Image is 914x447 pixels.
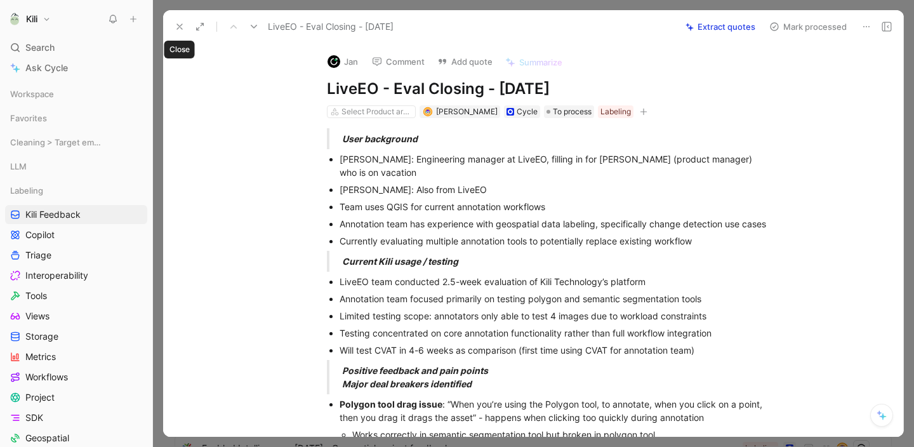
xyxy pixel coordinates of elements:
[553,105,592,118] span: To process
[342,378,472,389] strong: Major deal breakers identified
[5,307,147,326] a: Views
[25,290,47,302] span: Tools
[424,108,431,115] img: avatar
[129,432,142,444] button: View actions
[129,208,142,221] button: View actions
[764,18,852,36] button: Mark processed
[340,217,766,230] div: Annotation team has experience with geospatial data labeling, specifically change detection use c...
[436,107,498,116] span: [PERSON_NAME]
[25,249,51,262] span: Triage
[5,58,147,77] a: Ask Cycle
[5,286,147,305] a: Tools
[25,40,55,55] span: Search
[366,53,430,70] button: Comment
[25,371,68,384] span: Workflows
[25,432,69,444] span: Geospatial
[129,350,142,363] button: View actions
[25,229,55,241] span: Copilot
[544,105,594,118] div: To process
[129,290,142,302] button: View actions
[342,133,418,144] strong: User background
[25,391,55,404] span: Project
[340,234,766,248] div: Currently evaluating multiple annotation tools to potentially replace existing workflow
[129,330,142,343] button: View actions
[340,397,766,424] div: : “When you’re using the Polygon tool, to annotate, when you click on a point, then you drag it d...
[340,200,766,213] div: Team uses QGIS for current annotation workflows
[10,136,101,149] span: Cleaning > Target empty views
[26,13,37,25] h1: Kili
[340,292,766,305] div: Annotation team focused primarily on testing polygon and semantic segmentation tools
[5,10,54,28] button: KiliKili
[680,18,761,36] button: Extract quotes
[5,266,147,285] a: Interoperability
[10,112,47,124] span: Favorites
[5,408,147,427] a: SDK
[340,399,442,410] strong: Polygon tool drag issue
[5,133,147,152] div: Cleaning > Target empty views
[25,350,56,363] span: Metrics
[517,105,538,118] div: Cycle
[25,330,58,343] span: Storage
[5,347,147,366] a: Metrics
[5,225,147,244] a: Copilot
[5,84,147,103] div: Workspace
[129,371,142,384] button: View actions
[10,160,27,173] span: LLM
[25,208,81,221] span: Kili Feedback
[5,109,147,128] div: Favorites
[340,152,766,179] div: [PERSON_NAME]: Engineering manager at LiveEO, filling in for [PERSON_NAME] (product manager) who ...
[327,79,766,99] h1: LiveEO - Eval Closing - [DATE]
[342,256,458,267] strong: Current Kili usage / testing
[129,391,142,404] button: View actions
[340,309,766,323] div: Limited testing scope: annotators only able to test 4 images due to workload constraints
[5,388,147,407] a: Project
[129,310,142,323] button: View actions
[328,55,340,68] img: logo
[129,411,142,424] button: View actions
[129,269,142,282] button: View actions
[8,13,21,25] img: Kili
[129,249,142,262] button: View actions
[5,38,147,57] div: Search
[600,105,631,118] div: Labeling
[25,269,88,282] span: Interoperability
[5,368,147,387] a: Workflows
[164,41,195,58] div: Close
[25,411,43,424] span: SDK
[322,52,364,71] button: logoJan
[5,327,147,346] a: Storage
[129,229,142,241] button: View actions
[341,105,413,118] div: Select Product areas
[342,365,488,376] strong: Positive feedback and pain points
[5,157,147,176] div: LLM
[340,326,766,340] div: Testing concentrated on core annotation functionality rather than full workflow integration
[5,205,147,224] a: Kili Feedback
[340,275,766,288] div: LiveEO team conducted 2.5-week evaluation of Kili Technology’s platform
[25,310,50,323] span: Views
[5,157,147,180] div: LLM
[10,88,54,100] span: Workspace
[432,53,498,70] button: Add quote
[340,183,766,196] div: [PERSON_NAME]: Also from LiveEO
[340,344,766,357] div: Will test CVAT in 4-6 weeks as comparison (first time using CVAT for annotation team)
[519,57,562,68] span: Summarize
[10,184,43,197] span: Labeling
[5,133,147,156] div: Cleaning > Target empty views
[5,181,147,200] div: Labeling
[5,246,147,265] a: Triage
[25,60,68,76] span: Ask Cycle
[500,53,568,71] button: Summarize
[352,428,766,441] div: Works correctly in semantic segmentation tool but broken in polygon tool
[268,19,394,34] span: LiveEO - Eval Closing - [DATE]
